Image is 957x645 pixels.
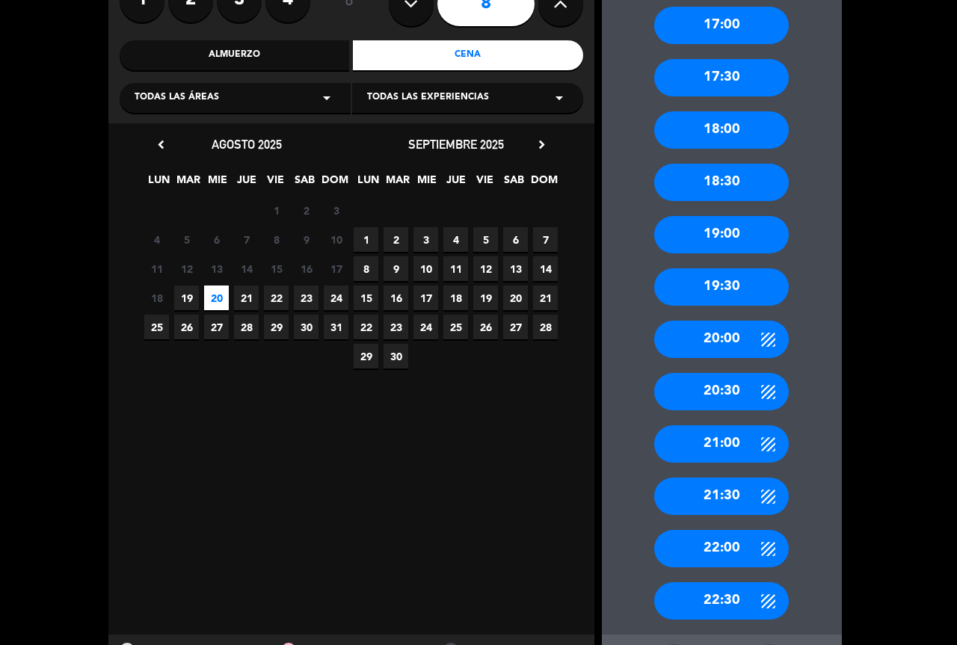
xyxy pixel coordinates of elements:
div: 17:30 [654,59,789,96]
span: 13 [204,256,229,281]
span: 11 [144,256,169,281]
span: 17 [324,256,348,281]
span: 13 [503,256,528,281]
span: 24 [324,286,348,310]
span: 17 [413,286,438,310]
span: 10 [324,227,348,252]
span: 9 [294,227,319,252]
span: 20 [503,286,528,310]
span: MAR [176,171,200,196]
span: DOM [321,171,346,196]
i: chevron_left [153,137,169,152]
span: JUE [443,171,468,196]
span: 5 [174,227,199,252]
span: VIE [263,171,288,196]
div: 22:00 [654,530,789,567]
span: 27 [204,315,229,339]
span: LUN [356,171,381,196]
span: 2 [384,227,408,252]
div: 19:00 [654,216,789,253]
span: MIE [205,171,230,196]
span: JUE [234,171,259,196]
span: 20 [204,286,229,310]
span: 27 [503,315,528,339]
span: 14 [234,256,259,281]
span: 10 [413,256,438,281]
span: 18 [443,286,468,310]
span: 16 [384,286,408,310]
div: 18:30 [654,164,789,201]
span: 28 [533,315,558,339]
span: 26 [473,315,498,339]
span: 7 [533,227,558,252]
span: agosto 2025 [212,137,282,152]
span: 4 [443,227,468,252]
div: Cena [353,40,583,70]
span: 21 [234,286,259,310]
span: SAB [502,171,526,196]
span: 23 [294,286,319,310]
span: 30 [384,344,408,368]
div: 21:00 [654,425,789,463]
span: 3 [413,227,438,252]
div: 20:30 [654,373,789,410]
span: 1 [264,198,289,223]
span: 12 [473,256,498,281]
span: 26 [174,315,199,339]
div: 17:00 [654,7,789,44]
span: septiembre 2025 [408,137,504,152]
span: 23 [384,315,408,339]
span: LUN [147,171,171,196]
span: 22 [264,286,289,310]
span: MAR [385,171,410,196]
span: 16 [294,256,319,281]
span: 24 [413,315,438,339]
span: 3 [324,198,348,223]
span: MIE [414,171,439,196]
div: 22:30 [654,582,789,620]
span: 19 [473,286,498,310]
div: 19:30 [654,268,789,306]
span: 31 [324,315,348,339]
span: 14 [533,256,558,281]
span: VIE [473,171,497,196]
span: 25 [144,315,169,339]
span: 30 [294,315,319,339]
i: arrow_drop_down [550,89,568,107]
span: 29 [264,315,289,339]
span: Todas las experiencias [367,90,489,105]
i: arrow_drop_down [318,89,336,107]
span: 5 [473,227,498,252]
div: 20:00 [654,321,789,358]
span: SAB [292,171,317,196]
span: DOM [531,171,556,196]
span: 18 [144,286,169,310]
span: 19 [174,286,199,310]
span: 6 [204,227,229,252]
span: 8 [264,227,289,252]
span: 9 [384,256,408,281]
div: 21:30 [654,478,789,515]
span: 25 [443,315,468,339]
span: 2 [294,198,319,223]
div: Almuerzo [120,40,350,70]
span: 1 [354,227,378,252]
span: 12 [174,256,199,281]
span: 11 [443,256,468,281]
span: 29 [354,344,378,368]
span: 15 [264,256,289,281]
div: 18:00 [654,111,789,149]
span: 8 [354,256,378,281]
span: 21 [533,286,558,310]
span: 28 [234,315,259,339]
span: 15 [354,286,378,310]
span: 22 [354,315,378,339]
span: 4 [144,227,169,252]
span: Todas las áreas [135,90,219,105]
span: 6 [503,227,528,252]
i: chevron_right [534,137,550,152]
span: 7 [234,227,259,252]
